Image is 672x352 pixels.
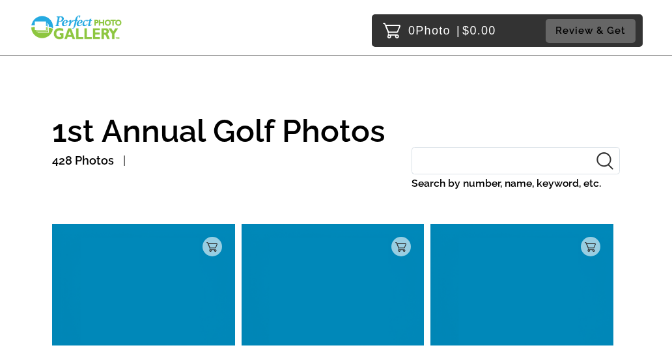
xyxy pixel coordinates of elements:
[29,14,123,41] img: Snapphound Logo
[52,115,620,147] h1: 1st Annual Golf Photos
[412,174,620,193] label: Search by number, name, keyword, etc.
[546,19,636,43] button: Review & Get
[430,224,613,345] img: null_blue.6d0957a7.png
[242,224,425,345] img: null_blue.6d0957a7.png
[408,20,496,41] p: 0 $0.00
[546,19,639,43] a: Review & Get
[52,224,235,345] img: null_blue.6d0957a7.png
[52,150,114,171] p: 428 Photos
[456,24,460,37] span: |
[415,20,451,41] span: Photo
